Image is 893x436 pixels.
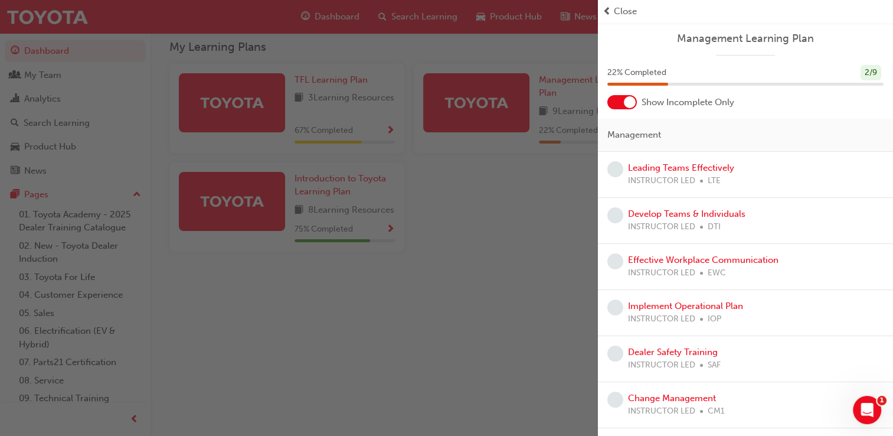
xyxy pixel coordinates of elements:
span: learningRecordVerb_NONE-icon [607,392,623,408]
span: learningRecordVerb_NONE-icon [607,346,623,362]
span: prev-icon [603,5,611,18]
span: INSTRUCTOR LED [628,359,695,372]
span: EWC [708,266,726,280]
span: 1 [877,396,887,405]
span: learningRecordVerb_NONE-icon [607,253,623,269]
span: SAF [708,359,721,372]
a: Dealer Safety Training [628,347,718,357]
a: Effective Workplace Communication [628,255,778,265]
span: Show Incomplete Only [642,96,734,109]
a: Leading Teams Effectively [628,162,734,173]
span: learningRecordVerb_NONE-icon [607,300,623,315]
span: INSTRUCTOR LED [628,266,695,280]
span: CM1 [708,405,725,418]
div: 2 / 9 [861,65,881,81]
span: INSTRUCTOR LED [628,174,695,188]
span: INSTRUCTOR LED [628,220,695,234]
button: prev-iconClose [603,5,888,18]
span: learningRecordVerb_NONE-icon [607,207,623,223]
a: Implement Operational Plan [628,301,743,311]
span: Management [607,128,661,142]
span: 22 % Completed [607,66,666,80]
a: Management Learning Plan [607,32,884,45]
span: learningRecordVerb_NONE-icon [607,161,623,177]
span: Close [614,5,637,18]
span: INSTRUCTOR LED [628,405,695,418]
span: IOP [708,313,721,326]
span: LTE [708,174,721,188]
span: INSTRUCTOR LED [628,313,695,326]
a: Develop Teams & Individuals [628,209,745,219]
span: DTI [708,220,721,234]
iframe: Intercom live chat [853,396,881,424]
a: Change Management [628,393,716,404]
